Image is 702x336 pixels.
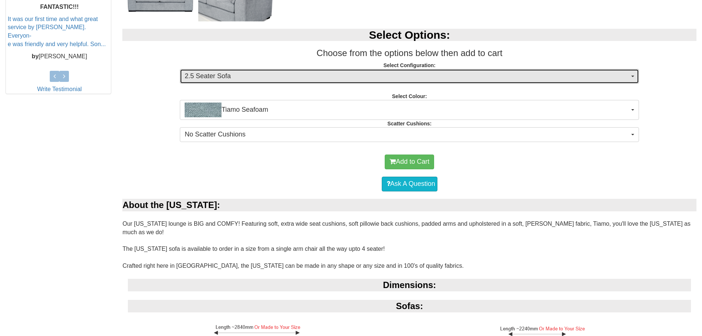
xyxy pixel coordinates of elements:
[185,103,629,117] span: Tiamo Seafoam
[387,121,432,127] strong: Scatter Cushions:
[37,86,82,92] a: Write Testimonial
[383,62,436,68] strong: Select Configuration:
[185,103,221,117] img: Tiamo Seafoam
[122,199,696,211] div: About the [US_STATE]:
[8,52,111,61] p: [PERSON_NAME]
[32,53,39,59] b: by
[382,177,437,191] a: Ask A Question
[128,279,691,291] div: Dimensions:
[180,127,639,142] button: No Scatter Cushions
[122,48,696,58] h3: Choose from the options below then add to cart
[8,16,106,48] a: It was our first time and what great service by [PERSON_NAME]. Everyon-e was friendly and very he...
[369,29,450,41] b: Select Options:
[180,69,639,84] button: 2.5 Seater Sofa
[392,93,427,99] strong: Select Colour:
[185,72,629,81] span: 2.5 Seater Sofa
[180,100,639,120] button: Tiamo SeafoamTiamo Seafoam
[185,130,629,139] span: No Scatter Cushions
[128,300,691,312] div: Sofas:
[385,155,434,169] button: Add to Cart
[40,4,79,10] b: FANTASTIC!!!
